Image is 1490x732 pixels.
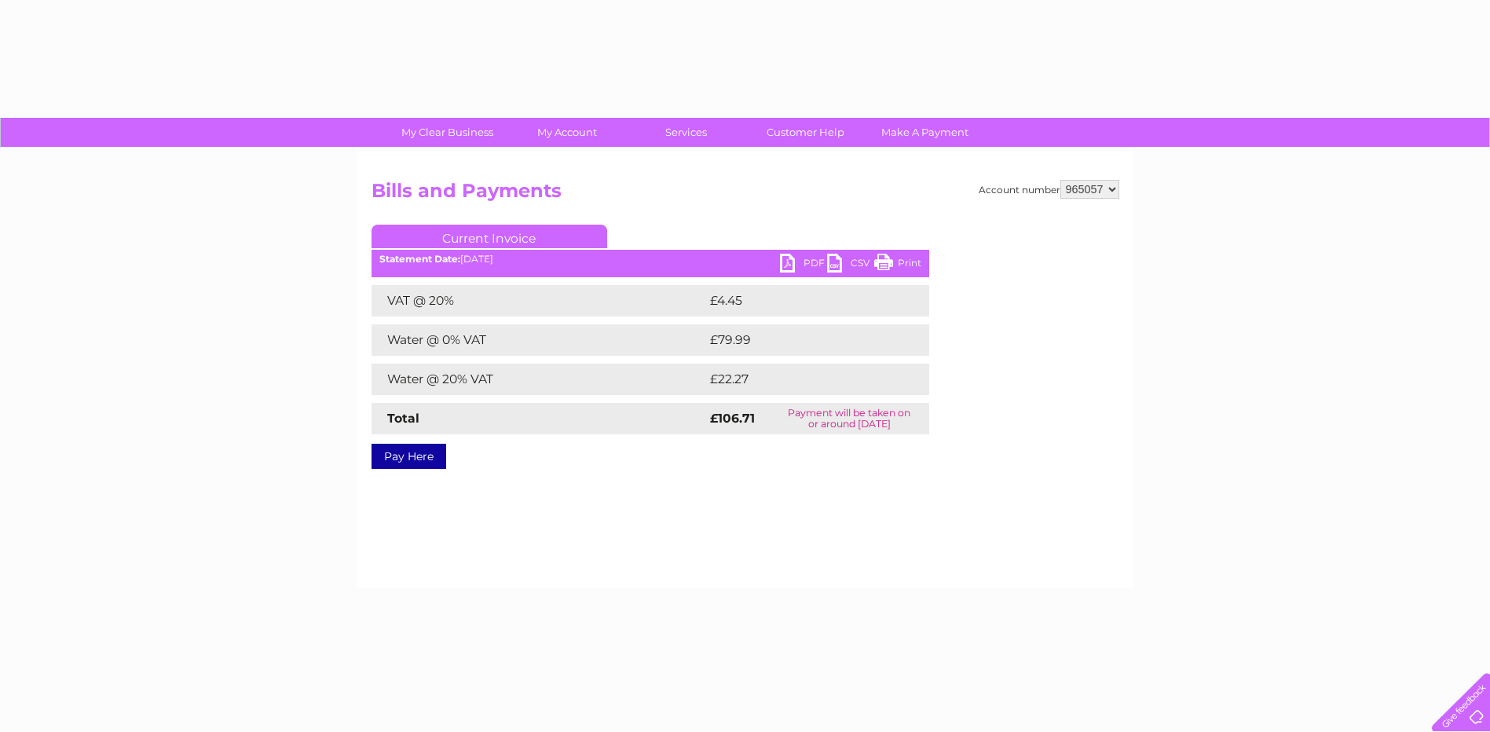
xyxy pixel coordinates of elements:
[372,285,706,317] td: VAT @ 20%
[860,118,990,147] a: Make A Payment
[780,254,827,276] a: PDF
[827,254,874,276] a: CSV
[621,118,751,147] a: Services
[372,254,929,265] div: [DATE]
[706,285,892,317] td: £4.45
[372,324,706,356] td: Water @ 0% VAT
[372,180,1119,210] h2: Bills and Payments
[874,254,921,276] a: Print
[706,324,899,356] td: £79.99
[383,118,512,147] a: My Clear Business
[710,411,755,426] strong: £106.71
[387,411,419,426] strong: Total
[379,253,460,265] b: Statement Date:
[979,180,1119,199] div: Account number
[741,118,870,147] a: Customer Help
[502,118,632,147] a: My Account
[770,403,928,434] td: Payment will be taken on or around [DATE]
[372,225,607,248] a: Current Invoice
[706,364,897,395] td: £22.27
[372,444,446,469] a: Pay Here
[372,364,706,395] td: Water @ 20% VAT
